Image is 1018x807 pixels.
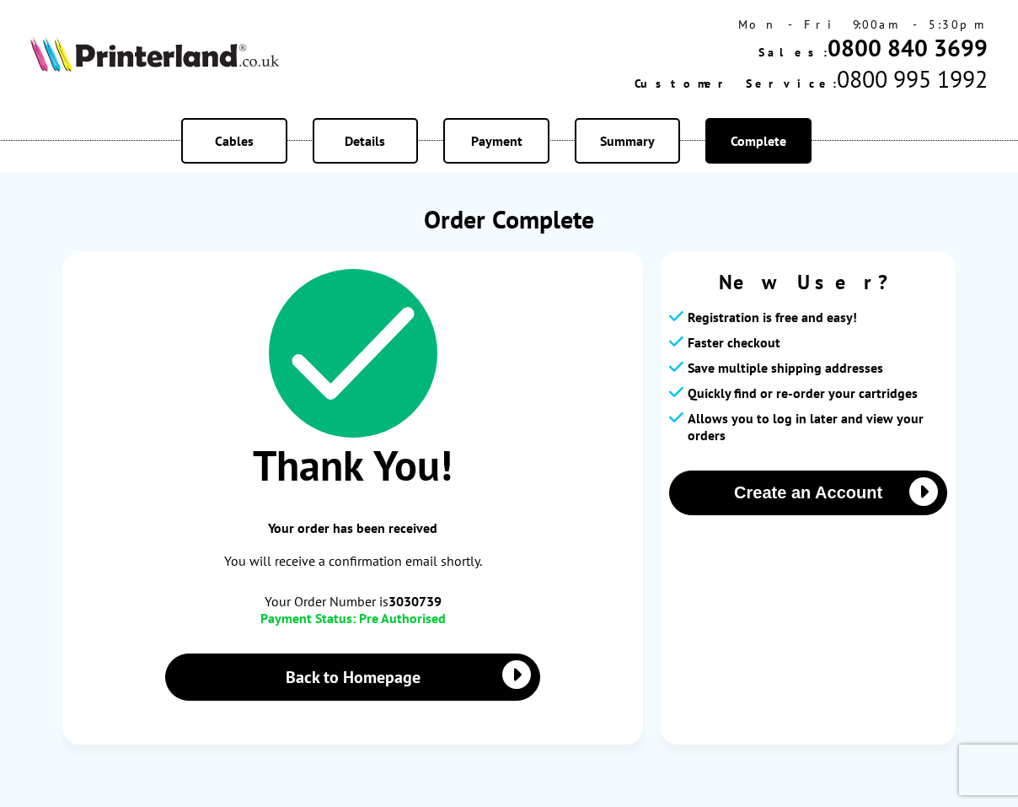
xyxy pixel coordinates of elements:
[828,32,988,63] a: 0800 840 3699
[669,269,947,295] span: New User?
[837,63,988,94] span: 0800 995 1992
[215,132,254,149] span: Cables
[260,610,356,627] span: Payment Status:
[79,438,626,492] span: Thank You!
[62,202,956,235] h1: Order Complete
[345,132,385,149] span: Details
[359,610,446,627] span: Pre Authorised
[388,593,442,610] b: 3030739
[688,410,947,444] span: Allows you to log in later and view your orders
[688,385,918,401] span: Quickly find or re-order your cartridges
[471,132,522,149] span: Payment
[758,45,828,60] span: Sales:
[688,359,883,376] span: Save multiple shipping addresses
[79,593,626,610] span: Your Order Number is
[635,17,988,32] div: Mon - Fri 9:00am - 5:30pm
[688,309,857,325] span: Registration is free and easy!
[30,36,279,72] img: Printerland Logo
[635,76,837,91] span: Customer Service:
[669,471,947,515] button: Create an Account
[79,519,626,536] span: Your order has been received
[600,132,655,149] span: Summary
[731,132,786,149] span: Complete
[79,550,626,573] p: You will receive a confirmation email shortly.
[165,654,540,701] a: Back to Homepage
[688,334,780,351] span: Faster checkout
